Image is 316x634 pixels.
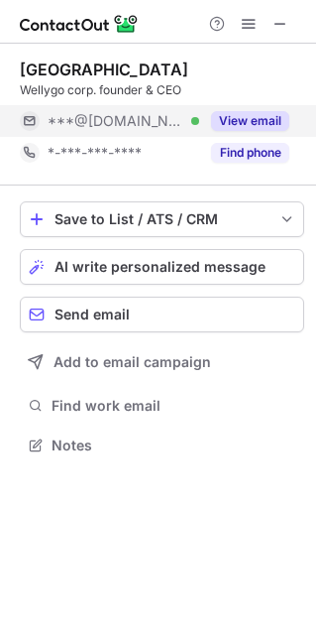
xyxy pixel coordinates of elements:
[20,81,304,99] div: Wellygo corp. founder & CEO
[20,60,188,79] div: [GEOGRAPHIC_DATA]
[20,201,304,237] button: save-profile-one-click
[211,143,289,163] button: Reveal Button
[20,297,304,332] button: Send email
[52,437,296,454] span: Notes
[211,111,289,131] button: Reveal Button
[54,211,269,227] div: Save to List / ATS / CRM
[52,397,296,415] span: Find work email
[20,432,304,459] button: Notes
[48,112,184,130] span: ***@[DOMAIN_NAME]
[20,12,139,36] img: ContactOut v5.3.10
[20,249,304,285] button: AI write personalized message
[53,354,211,370] span: Add to email campaign
[54,259,265,275] span: AI write personalized message
[20,344,304,380] button: Add to email campaign
[20,392,304,420] button: Find work email
[54,307,130,322] span: Send email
